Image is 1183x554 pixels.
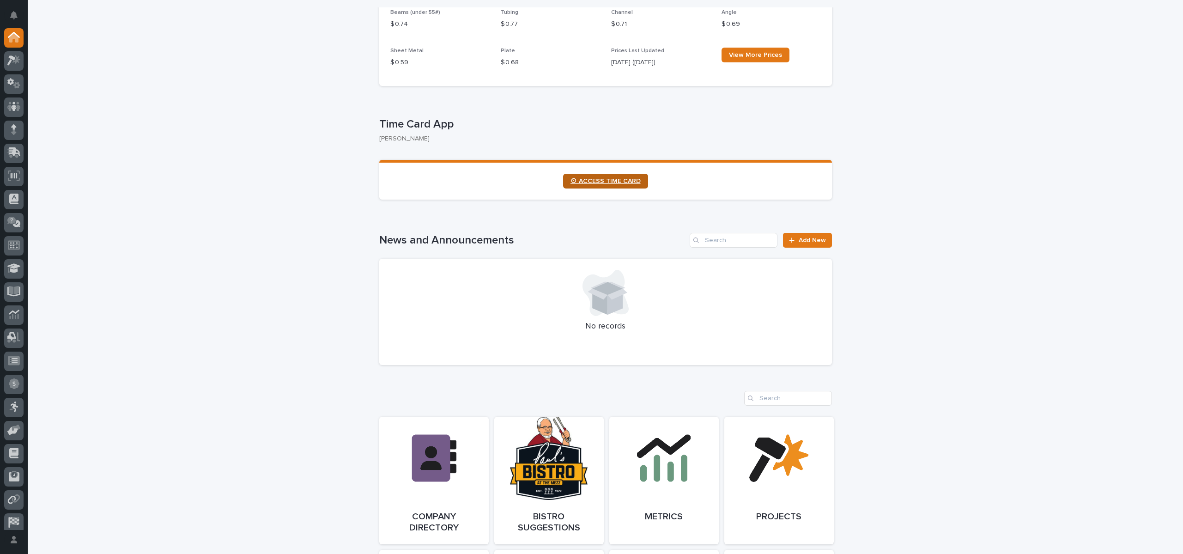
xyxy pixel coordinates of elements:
[379,118,828,131] p: Time Card App
[570,178,641,184] span: ⏲ ACCESS TIME CARD
[563,174,648,189] a: ⏲ ACCESS TIME CARD
[722,48,789,62] a: View More Prices
[390,48,424,54] span: Sheet Metal
[390,10,440,15] span: Beams (under 55#)
[609,417,719,544] a: Metrics
[379,135,825,143] p: [PERSON_NAME]
[611,48,664,54] span: Prices Last Updated
[724,417,834,544] a: Projects
[501,19,600,29] p: $ 0.77
[12,11,24,26] div: Notifications
[390,19,490,29] p: $ 0.74
[494,417,604,544] a: Bistro Suggestions
[611,10,633,15] span: Channel
[390,58,490,67] p: $ 0.59
[783,233,831,248] a: Add New
[501,48,515,54] span: Plate
[4,6,24,25] button: Notifications
[744,391,832,406] input: Search
[729,52,782,58] span: View More Prices
[799,237,826,244] span: Add New
[722,10,737,15] span: Angle
[379,417,489,544] a: Company Directory
[501,10,518,15] span: Tubing
[611,58,710,67] p: [DATE] ([DATE])
[611,19,710,29] p: $ 0.71
[722,19,821,29] p: $ 0.69
[390,322,821,332] p: No records
[501,58,600,67] p: $ 0.68
[690,233,777,248] input: Search
[379,234,686,247] h1: News and Announcements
